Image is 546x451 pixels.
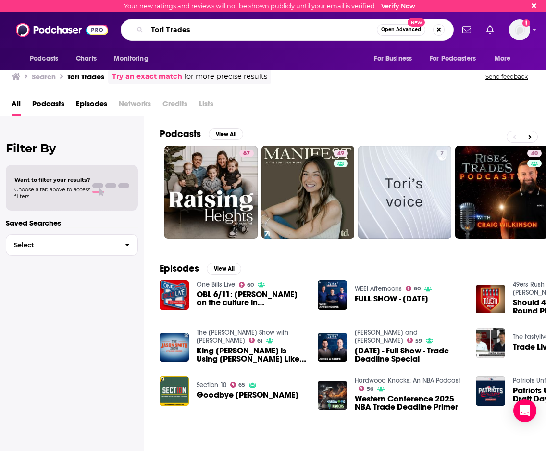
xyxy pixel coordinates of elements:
[160,376,189,406] img: Goodbye Raffy
[522,19,530,27] svg: Email not verified
[509,19,530,40] img: User Profile
[407,338,422,343] a: 59
[476,376,505,406] img: Patriots Unfiltered 4/28: NFL Draft Day 1 Analysis, New England Selects OL Cole Strange
[355,285,402,293] a: WEEI Afternoons
[197,391,298,399] a: Goodbye Raffy
[359,386,374,391] a: 56
[531,149,538,159] span: 40
[355,395,464,411] a: Western Conference 2025 NBA Trade Deadline Primer
[249,338,263,343] a: 61
[209,128,243,140] button: View All
[355,347,464,363] a: 7/31/2025 - Full Show - Trade Deadline Special
[238,383,245,387] span: 65
[483,73,531,81] button: Send feedback
[247,283,254,287] span: 60
[476,285,505,314] img: Should 49ers Trade First Round Pick
[6,141,138,155] h2: Filter By
[509,19,530,40] span: Logged in as charlottestone
[436,150,447,157] a: 7
[6,242,117,248] span: Select
[337,149,344,159] span: 49
[318,381,347,410] img: Western Conference 2025 NBA Trade Deadline Primer
[197,290,306,307] span: OBL 6/11: [PERSON_NAME] on the culture in [GEOGRAPHIC_DATA], [PERSON_NAME] on the trade that brou...
[318,333,347,362] img: 7/31/2025 - Full Show - Trade Deadline Special
[160,263,241,275] a: EpisodesView All
[6,218,138,227] p: Saved Searches
[124,2,415,10] div: Your new ratings and reviews will not be shown publicly until your email is verified.
[527,150,542,157] a: 40
[488,50,523,68] button: open menu
[415,339,422,343] span: 59
[184,71,267,82] span: for more precise results
[6,234,138,256] button: Select
[197,347,306,363] a: King James is Using Harrison Barnes Like a Pawn
[160,128,201,140] h2: Podcasts
[114,52,148,65] span: Monitoring
[112,71,182,82] a: Try an exact match
[408,18,425,27] span: New
[70,50,102,68] a: Charts
[377,24,425,36] button: Open AdvancedNew
[160,128,243,140] a: PodcastsView All
[367,50,424,68] button: open menu
[160,280,189,310] img: OBL 6/11: Josh Allen on the culture in Buffalo, Cornelius Bennett on the trade that brought him here
[197,347,306,363] span: King [PERSON_NAME] is Using [PERSON_NAME] Like a Pawn
[197,328,288,345] a: The Jason Smith Show with Mike Harmon
[459,22,475,38] a: Show notifications dropdown
[14,186,90,200] span: Choose a tab above to access filters.
[406,286,421,291] a: 60
[197,280,235,288] a: One Bills Live
[76,52,97,65] span: Charts
[495,52,511,65] span: More
[318,280,347,310] a: FULL SHOW - March 7, 2025
[76,96,107,116] a: Episodes
[483,22,497,38] a: Show notifications dropdown
[207,263,241,275] button: View All
[160,263,199,275] h2: Episodes
[355,295,428,303] span: FULL SHOW - [DATE]
[197,391,298,399] span: Goodbye [PERSON_NAME]
[355,347,464,363] span: [DATE] - Full Show - Trade Deadline Special
[334,150,348,157] a: 49
[32,96,64,116] a: Podcasts
[107,50,161,68] button: open menu
[160,333,189,362] img: King James is Using Harrison Barnes Like a Pawn
[239,150,254,157] a: 67
[355,376,460,385] a: Hardwood Knocks: An NBA Podcast
[16,21,108,39] img: Podchaser - Follow, Share and Rate Podcasts
[164,146,258,239] a: 67
[374,52,412,65] span: For Business
[358,146,451,239] a: 7
[513,399,536,422] div: Open Intercom Messenger
[239,282,254,288] a: 60
[12,96,21,116] span: All
[230,382,246,388] a: 65
[199,96,213,116] span: Lists
[119,96,151,116] span: Networks
[414,287,421,291] span: 60
[147,22,377,38] input: Search podcasts, credits, & more...
[440,149,444,159] span: 7
[367,387,373,391] span: 56
[197,290,306,307] a: OBL 6/11: Josh Allen on the culture in Buffalo, Cornelius Bennett on the trade that brought him here
[197,381,226,389] a: Section 10
[430,52,476,65] span: For Podcasters
[257,339,262,343] span: 61
[30,52,58,65] span: Podcasts
[243,149,250,159] span: 67
[355,295,428,303] a: FULL SHOW - March 7, 2025
[381,2,415,10] a: Verify Now
[355,328,418,345] a: Jones and Keefe
[509,19,530,40] button: Show profile menu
